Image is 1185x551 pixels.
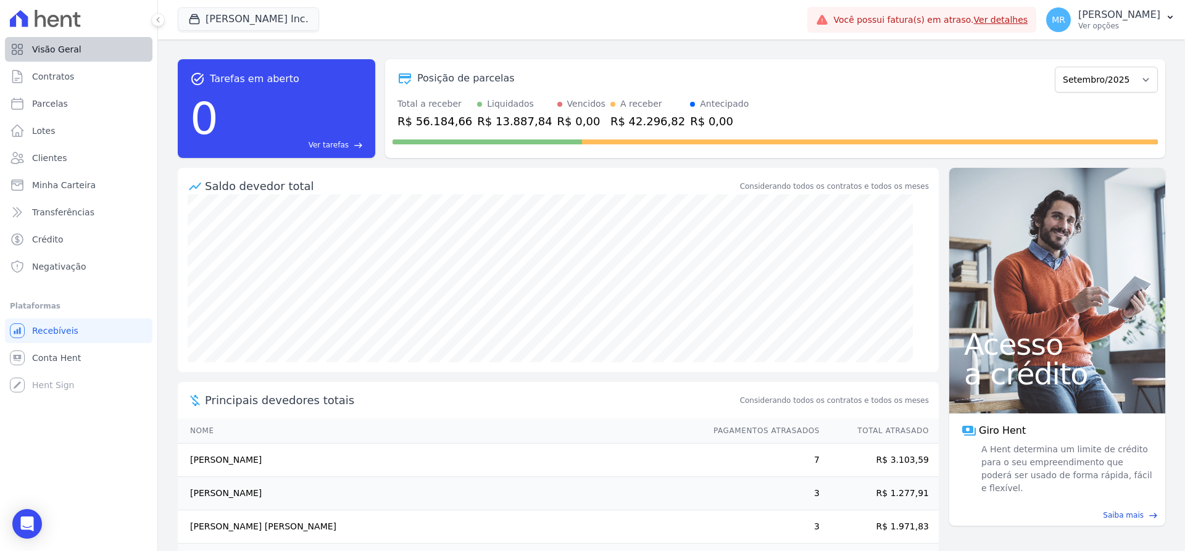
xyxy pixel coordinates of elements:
a: Transferências [5,200,152,225]
td: R$ 1.971,83 [820,510,939,544]
div: Saldo devedor total [205,178,738,194]
span: Conta Hent [32,352,81,364]
span: Principais devedores totais [205,392,738,408]
div: Vencidos [567,97,605,110]
span: Negativação [32,260,86,273]
span: A Hent determina um limite de crédito para o seu empreendimento que poderá ser usado de forma ráp... [979,443,1153,495]
button: MR [PERSON_NAME] Ver opções [1036,2,1185,37]
span: Minha Carteira [32,179,96,191]
div: Posição de parcelas [417,71,515,86]
a: Conta Hent [5,346,152,370]
div: R$ 56.184,66 [397,113,472,130]
a: Parcelas [5,91,152,116]
div: R$ 42.296,82 [610,113,685,130]
a: Recebíveis [5,318,152,343]
a: Ver tarefas east [223,139,363,151]
td: [PERSON_NAME] [178,477,702,510]
p: Ver opções [1078,21,1160,31]
span: task_alt [190,72,205,86]
p: [PERSON_NAME] [1078,9,1160,21]
div: Total a receber [397,97,472,110]
span: Saiba mais [1103,510,1144,521]
div: R$ 0,00 [690,113,749,130]
span: Recebíveis [32,325,78,337]
span: Contratos [32,70,74,83]
div: Antecipado [700,97,749,110]
span: Transferências [32,206,94,218]
span: east [354,141,363,150]
a: Negativação [5,254,152,279]
span: Considerando todos os contratos e todos os meses [740,395,929,406]
td: [PERSON_NAME] [PERSON_NAME] [178,510,702,544]
span: Ver tarefas [309,139,349,151]
span: Crédito [32,233,64,246]
td: 3 [702,510,820,544]
span: Clientes [32,152,67,164]
th: Pagamentos Atrasados [702,418,820,444]
th: Total Atrasado [820,418,939,444]
span: Giro Hent [979,423,1026,438]
a: Contratos [5,64,152,89]
a: Saiba mais east [957,510,1158,521]
a: Crédito [5,227,152,252]
span: east [1149,511,1158,520]
div: R$ 13.887,84 [477,113,552,130]
a: Ver detalhes [974,15,1028,25]
a: Clientes [5,146,152,170]
div: 0 [190,86,218,151]
span: MR [1052,15,1065,24]
td: [PERSON_NAME] [178,444,702,477]
div: Liquidados [487,97,534,110]
span: Tarefas em aberto [210,72,299,86]
span: a crédito [964,359,1150,389]
span: Acesso [964,329,1150,359]
div: Considerando todos os contratos e todos os meses [740,181,929,192]
a: Lotes [5,118,152,143]
div: Open Intercom Messenger [12,509,42,539]
td: 7 [702,444,820,477]
span: Visão Geral [32,43,81,56]
div: A receber [620,97,662,110]
div: Plataformas [10,299,148,313]
span: Lotes [32,125,56,137]
div: R$ 0,00 [557,113,605,130]
td: 3 [702,477,820,510]
td: R$ 3.103,59 [820,444,939,477]
td: R$ 1.277,91 [820,477,939,510]
a: Visão Geral [5,37,152,62]
span: Parcelas [32,97,68,110]
span: Você possui fatura(s) em atraso. [833,14,1028,27]
th: Nome [178,418,702,444]
a: Minha Carteira [5,173,152,197]
button: [PERSON_NAME] Inc. [178,7,319,31]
